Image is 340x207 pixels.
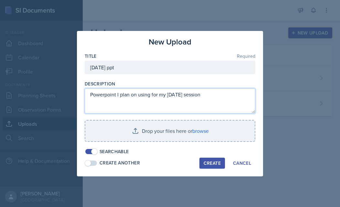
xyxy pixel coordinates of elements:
[229,158,255,169] button: Cancel
[85,53,97,59] label: Title
[233,161,251,166] div: Cancel
[85,81,115,87] label: Description
[237,54,255,58] span: Required
[199,158,225,169] button: Create
[149,36,191,48] h3: New Upload
[85,61,255,74] input: Enter title
[100,160,140,166] div: Create Another
[100,148,129,155] div: Searchable
[204,161,221,166] div: Create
